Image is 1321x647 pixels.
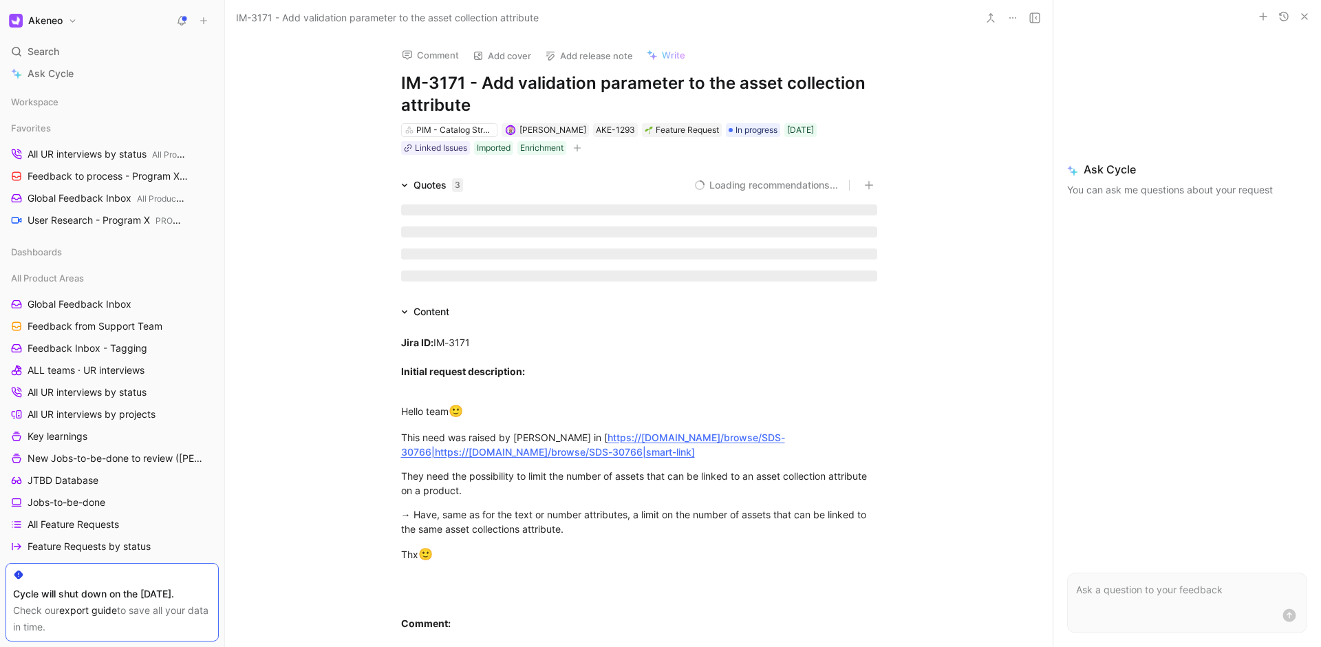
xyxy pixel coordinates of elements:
span: In progress [735,123,777,137]
a: Key learnings [6,426,219,447]
span: Key learnings [28,429,87,443]
h1: IM-3171 - Add validation parameter to the asset collection attribute [401,72,877,116]
img: avatar [506,127,514,134]
span: All Product Areas [11,271,84,285]
span: Ask Cycle [1067,161,1307,178]
div: Workspace [6,92,219,112]
div: All Product Areas [6,268,219,288]
div: 3 [452,178,463,192]
span: Workspace [11,95,58,109]
a: Feature Requests by feature [6,558,219,579]
a: ALL teams · UR interviews [6,360,219,381]
button: Add cover [466,46,537,65]
a: User Research - Program XPROGRAM X [6,210,219,231]
button: Loading recommendations... [694,177,838,193]
img: Akeneo [9,14,23,28]
span: 🙂 [449,404,463,418]
a: export guide [59,604,117,616]
span: All UR interviews by status [28,385,147,399]
a: Feedback Inbox - Tagging [6,338,219,359]
a: https://[DOMAIN_NAME]/browse/SDS-30766|https://[DOMAIN_NAME]/browse/SDS-30766|smart-link] [401,432,785,458]
a: JTBD Database [6,470,219,491]
a: Jobs-to-be-done [6,492,219,513]
button: AkeneoAkeneo [6,11,80,30]
span: IM-3171 - Add validation parameter to the asset collection attribute [236,10,539,26]
div: Feature Request [645,123,719,137]
span: Jobs-to-be-done [28,496,105,509]
strong: Jira ID: [401,337,433,348]
div: Linked Issues [415,141,467,155]
span: All UR interviews by projects [28,407,155,421]
span: All UR interviews by status [28,147,188,162]
button: Comment [396,45,465,65]
div: In progress [726,123,780,137]
div: PIM - Catalog Structure [416,123,493,137]
div: Dashboards [6,242,219,266]
a: Global Feedback InboxAll Product Areas [6,188,219,209]
span: JTBD Database [28,474,98,487]
span: Global Feedback Inbox [28,297,131,311]
span: New Jobs-to-be-done to review ([PERSON_NAME]) [28,452,203,465]
span: Ask Cycle [28,65,74,82]
span: Favorites [11,121,51,135]
h1: Akeneo [28,14,63,27]
span: 🙂 [418,547,433,561]
div: AKE-1293 [596,123,635,137]
span: Feature Requests by feature [28,562,155,575]
div: → Have, same as for the text or number attributes, a limit on the number of assets that can be li... [401,507,877,536]
img: 🌱 [645,126,653,134]
a: All UR interviews by projects [6,404,219,425]
span: Dashboards [11,245,62,259]
div: Quotes [414,177,463,193]
div: Favorites [6,118,219,138]
p: You can ask me questions about your request [1067,182,1307,198]
a: All UR interviews by statusAll Product Areas [6,144,219,165]
span: Search [28,43,59,60]
div: Dashboards [6,242,219,262]
a: Global Feedback Inbox [6,294,219,315]
a: Feedback from Support Team [6,316,219,337]
a: Feedback to process - Program XPROGRAM X [6,166,219,187]
span: Feedback to process - Program X [28,169,190,184]
button: Write [641,45,691,65]
div: Check our to save all your data in time. [13,602,211,635]
span: Write [662,49,685,61]
a: Feature Requests by status [6,536,219,557]
div: Search [6,41,219,62]
div: Imported [477,141,511,155]
a: New Jobs-to-be-done to review ([PERSON_NAME]) [6,448,219,469]
div: All Product AreasGlobal Feedback InboxFeedback from Support TeamFeedback Inbox - TaggingALL teams... [6,268,219,579]
a: All Feature Requests [6,514,219,535]
div: They need the possibility to limit the number of assets that can be linked to an asset collection... [401,469,877,498]
div: Hello team [401,403,877,421]
span: ALL teams · UR interviews [28,363,144,377]
button: Add release note [539,46,639,65]
div: Content [414,304,449,320]
span: Global Feedback Inbox [28,191,186,206]
div: Content [396,304,455,320]
span: Feature Requests by status [28,540,151,553]
span: User Research - Program X [28,213,186,228]
div: Cycle will shut down on the [DATE]. [13,586,211,602]
span: [PERSON_NAME] [519,125,586,135]
span: All Product Areas [137,193,203,204]
span: All Feature Requests [28,518,119,531]
div: Enrichment [520,141,563,155]
a: Ask Cycle [6,63,219,84]
div: [DATE] [787,123,814,137]
div: 🌱Feature Request [642,123,722,137]
div: Quotes3 [396,177,469,193]
span: PROGRAM X [155,215,205,226]
a: All UR interviews by status [6,382,219,403]
strong: Initial request description: [401,365,525,377]
span: Feedback from Support Team [28,319,162,333]
div: IM-3171 [401,335,877,393]
div: This need was raised by [PERSON_NAME] in [ [401,430,877,459]
span: Feedback Inbox - Tagging [28,341,147,355]
strong: Comment: [401,617,451,629]
div: Thx [401,546,877,564]
span: All Product Areas [152,149,218,160]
